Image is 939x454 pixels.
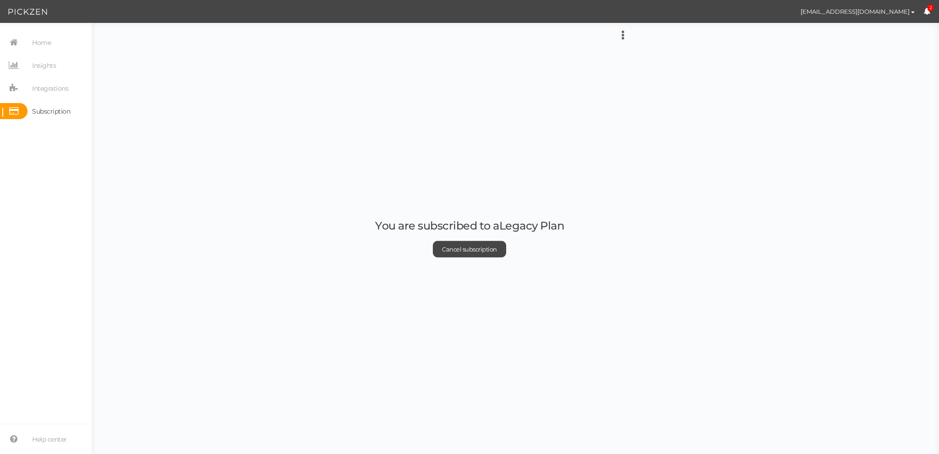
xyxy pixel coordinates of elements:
span: Help center [32,432,67,447]
span: 2 [928,5,934,11]
span: Subscription [32,104,70,119]
b: Legacy Plan [499,219,564,232]
span: You are subscribed to a [375,219,499,232]
span: Integrations [32,81,68,96]
span: [EMAIL_ADDRESS][DOMAIN_NAME] [801,8,910,15]
button: [EMAIL_ADDRESS][DOMAIN_NAME] [792,4,923,19]
img: Pickzen logo [8,6,47,17]
span: Home [32,35,51,50]
span: Insights [32,58,56,73]
span: Cancel subscription [442,246,497,253]
img: b91ae41e15e81e499641e09b6868bb38 [776,4,792,20]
